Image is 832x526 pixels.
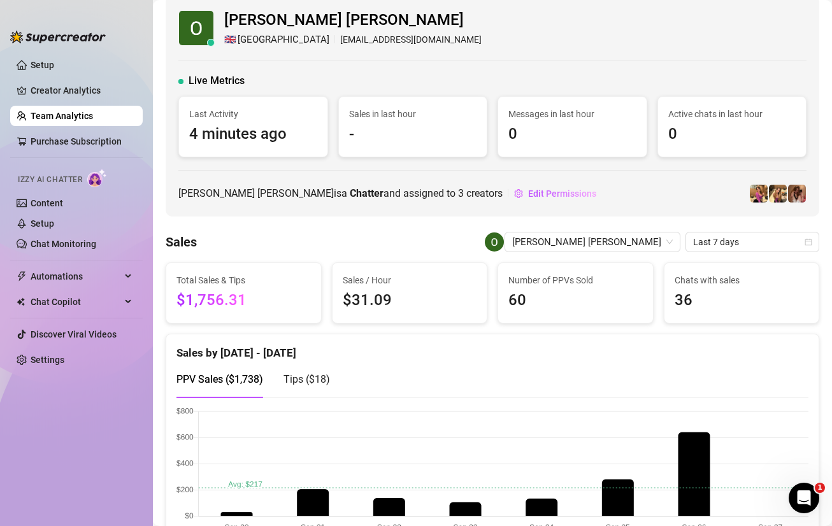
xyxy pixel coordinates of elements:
[189,73,245,89] span: Live Metrics
[166,233,197,251] h4: Sales
[31,239,96,249] a: Chat Monitoring
[238,32,329,48] span: [GEOGRAPHIC_DATA]
[17,271,27,281] span: thunderbolt
[81,417,91,427] button: Start recording
[62,6,145,16] h1: [PERSON_NAME]
[176,273,311,287] span: Total Sales & Tips
[62,16,124,29] p: Active 18h ago
[668,107,796,121] span: Active chats in last hour
[26,308,223,331] b: Got questions about pricing? Just reply —i’m here to help.
[176,334,808,362] div: Sales by [DATE] - [DATE]
[31,329,117,339] a: Discover Viral Videos
[224,32,482,48] div: [EMAIL_ADDRESS][DOMAIN_NAME]
[283,373,330,385] span: Tips ( $18 )
[343,288,477,313] span: $31.09
[87,169,107,187] img: AI Chatter
[176,288,311,313] span: $1,756.31
[675,273,809,287] span: Chats with sales
[343,273,477,287] span: Sales / Hour
[176,373,263,385] span: PPV Sales ( $1,738 )
[179,11,213,45] img: Oloyede Ilias Opeyemi
[508,107,636,121] span: Messages in last hour
[805,238,812,246] span: calendar
[10,73,245,370] div: Ella says…
[458,187,464,199] span: 3
[178,185,503,201] span: [PERSON_NAME] [PERSON_NAME] is a and assigned to creators
[675,288,809,313] span: 36
[514,189,523,198] span: setting
[31,131,133,152] a: Purchase Subscription
[528,188,596,199] span: Edit Permissions
[61,417,71,427] button: Gif picker
[31,292,121,312] span: Chat Copilot
[31,266,121,287] span: Automations
[349,122,477,146] span: -
[350,187,384,199] b: Chatter
[485,232,504,252] img: Oloyede Ilias Opeyemi
[224,32,236,48] span: 🇬🇧
[508,273,643,287] span: Number of PPVs Sold
[788,185,806,203] img: ˚｡୨୧˚Quinn˚୨୧｡˚
[769,185,787,203] img: *ੈ˚daniela*ੈ
[513,183,597,204] button: Edit Permissions
[18,174,82,186] span: Izzy AI Chatter
[693,232,812,252] span: Last 7 days
[668,122,796,146] span: 0
[26,89,47,110] img: Profile image for Ella
[512,232,673,252] span: Oloyede Ilias Opeyemi
[31,111,93,121] a: Team Analytics
[31,80,133,101] a: Creator Analytics
[789,483,819,513] iframe: Intercom live chat
[189,107,317,121] span: Last Activity
[349,107,477,121] span: Sales in last hour
[31,60,54,70] a: Setup
[11,390,244,412] textarea: Message…
[26,151,229,176] div: 💥
[224,8,482,32] span: [PERSON_NAME] [PERSON_NAME]
[815,483,825,493] span: 1
[508,288,643,313] span: 60
[199,5,224,29] button: Home
[26,120,229,145] div: Hey [PERSON_NAME],
[26,183,187,206] b: Quick heads-up—your access to supercreator is about to expire.
[189,122,317,146] span: 4 minutes ago
[26,152,222,174] b: I hope you’re loving your new onlyfans superpowers!
[31,355,64,365] a: Settings
[26,246,194,256] a: Check out our plans and pricing here.
[10,31,106,43] img: logo-BBDzfeDw.svg
[26,264,211,299] b: And guess what? Grab your license during the trial and get 30% off your first month with the code
[26,215,204,238] b: Want to keep rocking onlyfans with supercreator?
[31,198,63,208] a: Content
[8,5,32,29] button: go back
[750,185,768,203] img: Daniela
[20,417,30,427] button: Upload attachment
[36,7,57,27] img: Profile image for Ella
[219,412,239,432] button: Send a message…
[508,122,636,146] span: 0
[40,417,50,427] button: Emoji picker
[26,264,229,301] div: FLASH30! 🎉
[224,5,247,28] div: Close
[31,218,54,229] a: Setup
[57,94,126,104] span: [PERSON_NAME]
[26,133,138,143] b: [PERSON_NAME] here.
[17,297,25,306] img: Chat Copilot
